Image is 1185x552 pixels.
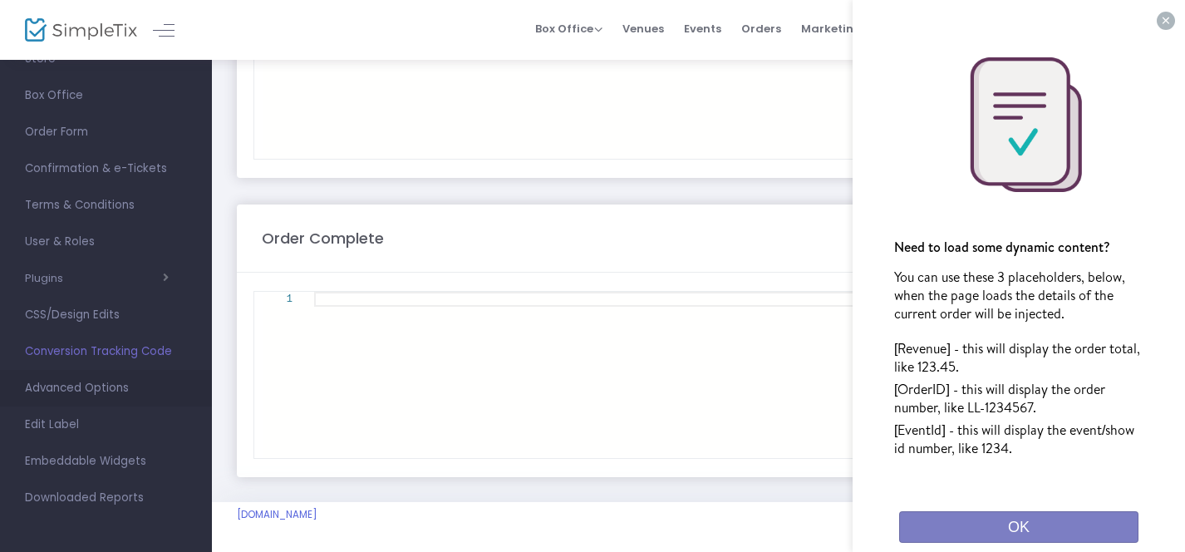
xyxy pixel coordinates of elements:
button: × [1157,12,1175,30]
span: Downloaded Reports [25,487,187,509]
span: Embeddable Widgets [25,451,187,472]
p: [EventId] - this will display the event/show id number, like 1234. [894,421,1143,457]
span: Venues [622,7,664,50]
span: Box Office [535,21,602,37]
span: Confirmation & e-Tickets [25,158,187,180]
img: Checklist Icon [944,50,1094,200]
span: Edit Label [25,414,187,436]
span: Order Form [25,121,187,143]
button: OK [899,511,1138,543]
a: [DOMAIN_NAME] [237,508,317,521]
div: 1 [263,292,293,307]
span: Box Office [25,85,187,106]
textarea: Editor content;Press Alt+F1 for Accessibility Options. [314,292,315,307]
p: [Revenue] - this will display the order total, like 123.45. [894,339,1143,376]
p: Need to load some dynamic content? [894,237,1143,257]
span: Events [684,7,721,50]
span: Terms & Conditions [25,195,187,216]
span: User & Roles [25,231,187,253]
span: Advanced Options [25,377,187,399]
p: You can use these 3 placeholders, below, when the page loads the details of the current order wil... [894,268,1143,323]
span: Marketing [801,21,871,37]
span: Conversion Tracking Code [25,341,187,362]
span: Orders [741,7,781,50]
span: CSS/Design Edits [25,304,187,326]
button: Plugins [25,272,169,285]
m-panel-title: Order Complete [262,227,384,249]
p: [OrderID] - this will display the order number, like LL-1234567. [894,380,1143,416]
